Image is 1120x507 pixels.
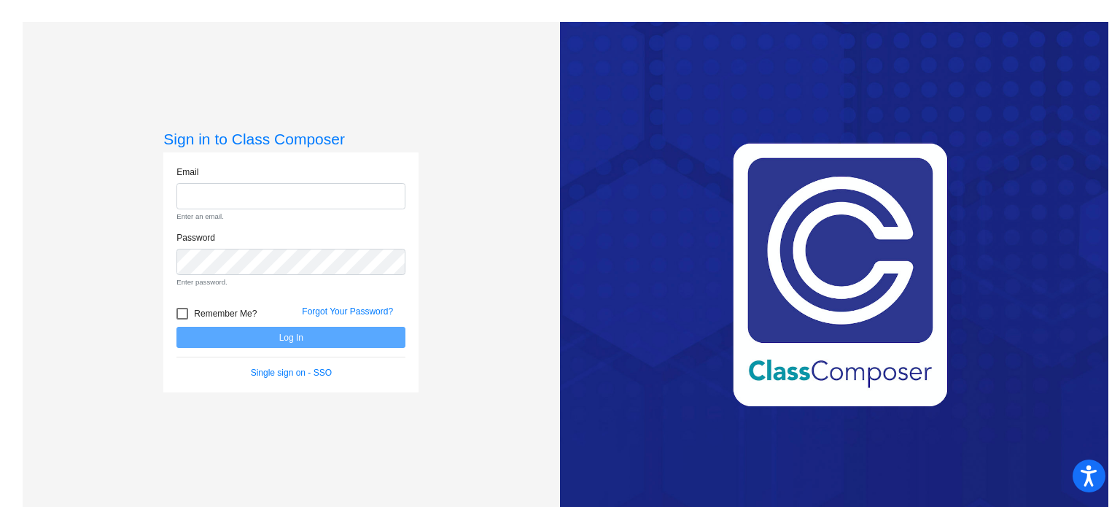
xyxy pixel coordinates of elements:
[176,277,405,287] small: Enter password.
[251,368,332,378] a: Single sign on - SSO
[302,306,393,317] a: Forgot Your Password?
[176,327,405,348] button: Log In
[176,212,405,222] small: Enter an email.
[194,305,257,322] span: Remember Me?
[163,130,419,148] h3: Sign in to Class Composer
[176,231,215,244] label: Password
[176,166,198,179] label: Email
